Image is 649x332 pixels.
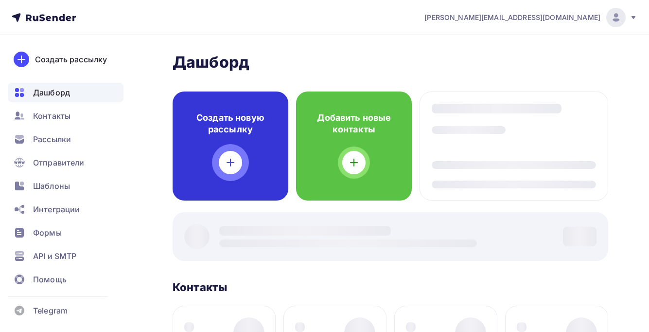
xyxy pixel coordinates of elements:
span: Контакты [33,110,70,122]
a: Отправители [8,153,123,172]
div: Создать рассылку [35,54,107,65]
h4: Создать новую рассылку [188,112,273,135]
span: Telegram [33,305,68,316]
span: Рассылки [33,133,71,145]
span: API и SMTP [33,250,76,262]
a: Шаблоны [8,176,123,196]
span: Дашборд [33,87,70,98]
h3: Контакты [173,280,227,294]
h4: Добавить новые контакты [312,112,396,135]
span: Формы [33,227,62,239]
span: Шаблоны [33,180,70,192]
a: Рассылки [8,129,123,149]
a: Дашборд [8,83,123,102]
span: Помощь [33,274,67,285]
span: Интеграции [33,203,80,215]
span: Отправители [33,157,85,168]
h2: Дашборд [173,53,608,72]
a: [PERSON_NAME][EMAIL_ADDRESS][DOMAIN_NAME] [424,8,637,27]
span: [PERSON_NAME][EMAIL_ADDRESS][DOMAIN_NAME] [424,13,600,22]
a: Контакты [8,106,123,126]
a: Формы [8,223,123,242]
